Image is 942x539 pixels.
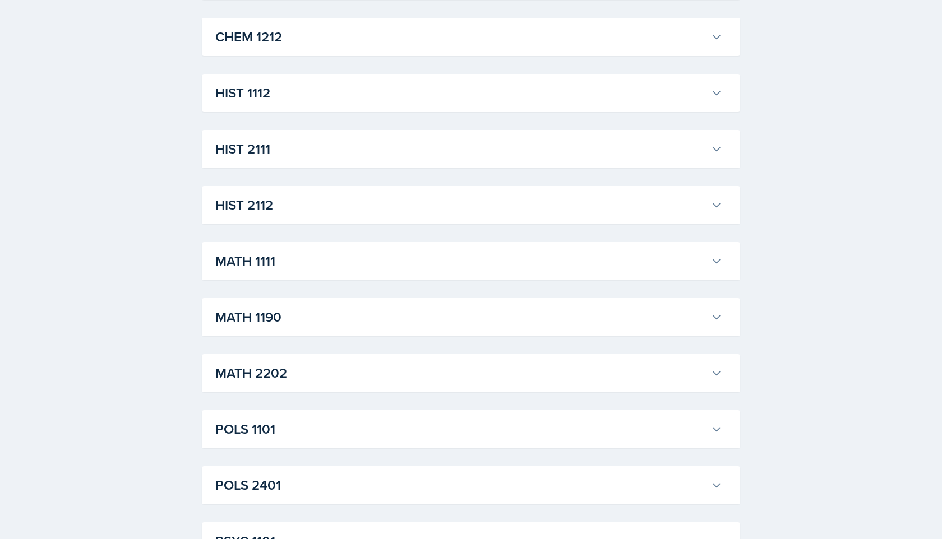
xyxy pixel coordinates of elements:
h3: HIST 2112 [215,195,706,215]
button: CHEM 1212 [213,25,724,49]
button: HIST 2111 [213,137,724,161]
button: HIST 2112 [213,193,724,217]
h3: MATH 2202 [215,363,706,383]
button: POLS 1101 [213,417,724,442]
button: MATH 1111 [213,249,724,273]
h3: HIST 1112 [215,83,706,103]
h3: CHEM 1212 [215,27,706,47]
h3: POLS 1101 [215,419,706,439]
h3: POLS 2401 [215,475,706,495]
h3: MATH 1190 [215,307,706,327]
button: HIST 1112 [213,81,724,105]
button: POLS 2401 [213,473,724,498]
h3: HIST 2111 [215,139,706,159]
button: MATH 1190 [213,305,724,329]
button: MATH 2202 [213,361,724,385]
h3: MATH 1111 [215,251,706,271]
